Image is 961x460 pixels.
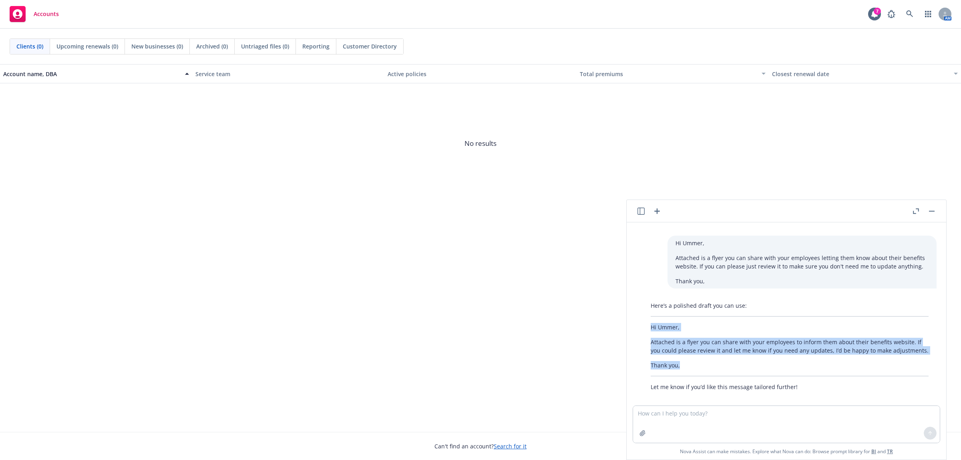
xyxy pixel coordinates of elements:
[56,42,118,50] span: Upcoming renewals (0)
[577,64,769,83] button: Total premiums
[16,42,43,50] span: Clients (0)
[302,42,330,50] span: Reporting
[772,70,949,78] div: Closest renewal date
[434,442,527,450] span: Can't find an account?
[651,338,929,355] p: Attached is a flyer you can share with your employees to inform them about their benefits website...
[902,6,918,22] a: Search
[680,443,893,460] span: Nova Assist can make mistakes. Explore what Nova can do: Browse prompt library for and
[887,448,893,455] a: TR
[676,239,929,247] p: Hi Ummer,
[871,448,876,455] a: BI
[651,383,929,391] p: Let me know if you’d like this message tailored further!
[343,42,397,50] span: Customer Directory
[651,323,929,331] p: Hi Ummer,
[241,42,289,50] span: Untriaged files (0)
[34,11,59,17] span: Accounts
[920,6,936,22] a: Switch app
[769,64,961,83] button: Closest renewal date
[3,70,180,78] div: Account name, DBA
[388,70,573,78] div: Active policies
[651,301,929,310] p: Here’s a polished draft you can use:
[676,254,929,270] p: Attached is a flyer you can share with your employees letting them know about their benefits webs...
[580,70,757,78] div: Total premiums
[883,6,899,22] a: Report a Bug
[196,42,228,50] span: Archived (0)
[494,442,527,450] a: Search for it
[131,42,183,50] span: New businesses (0)
[384,64,577,83] button: Active policies
[6,3,62,25] a: Accounts
[676,277,929,285] p: Thank you,
[192,64,384,83] button: Service team
[651,361,929,369] p: Thank you,
[195,70,381,78] div: Service team
[874,8,881,15] div: 7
